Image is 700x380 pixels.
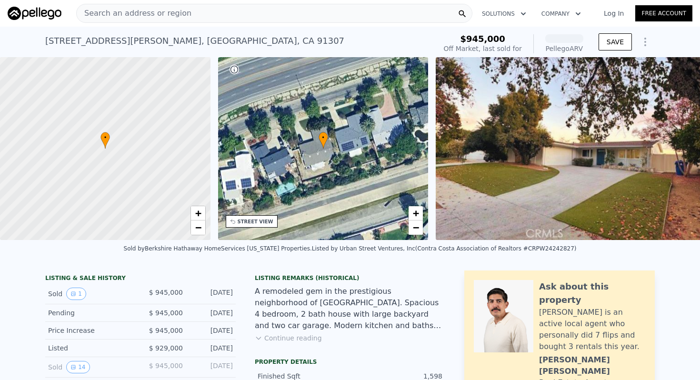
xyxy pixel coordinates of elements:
[319,133,328,142] span: •
[149,344,183,352] span: $ 929,000
[100,133,110,142] span: •
[48,326,133,335] div: Price Increase
[190,288,233,300] div: [DATE]
[312,245,577,252] div: Listed by Urban Street Ventures, Inc (Contra Costa Association of Realtors #CRPW24242827)
[539,307,645,352] div: [PERSON_NAME] is an active local agent who personally did 7 flips and bought 3 rentals this year.
[66,361,90,373] button: View historical data
[474,5,534,22] button: Solutions
[460,34,505,44] span: $945,000
[592,9,635,18] a: Log In
[191,206,205,220] a: Zoom in
[409,220,423,235] a: Zoom out
[534,5,589,22] button: Company
[100,132,110,149] div: •
[539,354,645,377] div: [PERSON_NAME] [PERSON_NAME]
[255,286,445,331] div: A remodeled gem in the prestigious neighborhood of [GEOGRAPHIC_DATA]. Spacious 4 bedroom, 2 bath ...
[413,207,419,219] span: +
[48,288,133,300] div: Sold
[48,343,133,353] div: Listed
[255,358,445,366] div: Property details
[190,326,233,335] div: [DATE]
[45,274,236,284] div: LISTING & SALE HISTORY
[190,343,233,353] div: [DATE]
[149,309,183,317] span: $ 945,000
[149,327,183,334] span: $ 945,000
[77,8,191,19] span: Search an address or region
[191,220,205,235] a: Zoom out
[444,44,522,53] div: Off Market, last sold for
[409,206,423,220] a: Zoom in
[124,245,312,252] div: Sold by Berkshire Hathaway HomeServices [US_STATE] Properties .
[195,221,201,233] span: −
[238,218,273,225] div: STREET VIEW
[255,274,445,282] div: Listing Remarks (Historical)
[48,308,133,318] div: Pending
[45,34,344,48] div: [STREET_ADDRESS][PERSON_NAME] , [GEOGRAPHIC_DATA] , CA 91307
[539,280,645,307] div: Ask about this property
[66,288,86,300] button: View historical data
[48,361,133,373] div: Sold
[255,333,322,343] button: Continue reading
[636,32,655,51] button: Show Options
[635,5,692,21] a: Free Account
[149,289,183,296] span: $ 945,000
[190,361,233,373] div: [DATE]
[195,207,201,219] span: +
[8,7,61,20] img: Pellego
[413,221,419,233] span: −
[599,33,632,50] button: SAVE
[190,308,233,318] div: [DATE]
[319,132,328,149] div: •
[149,362,183,370] span: $ 945,000
[545,44,583,53] div: Pellego ARV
